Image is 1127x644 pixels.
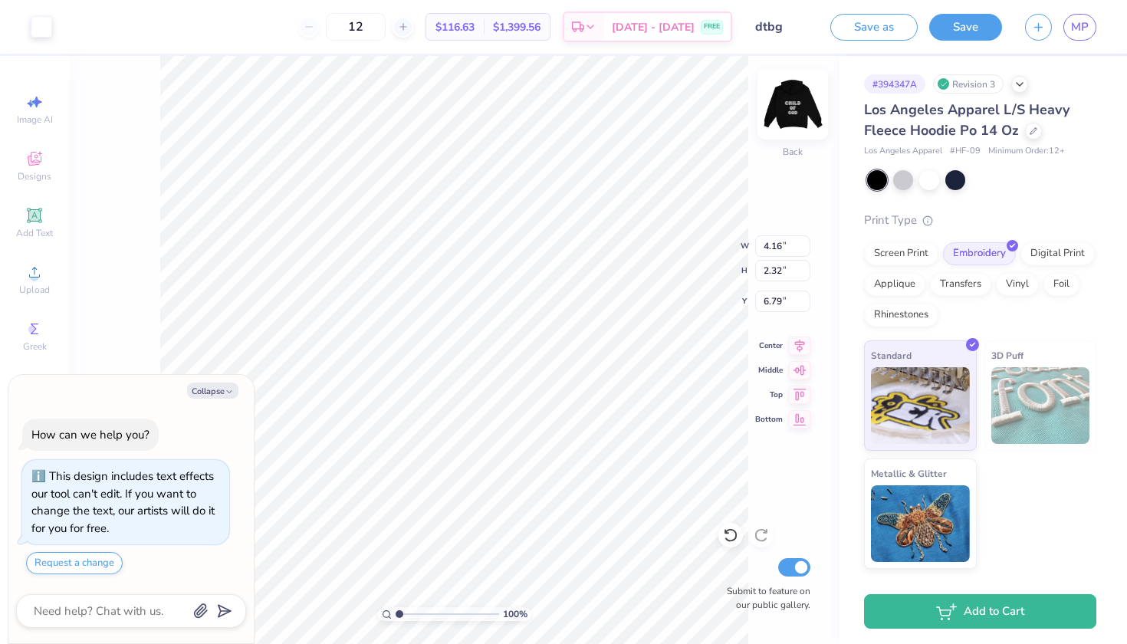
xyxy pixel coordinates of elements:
span: Middle [755,365,783,376]
span: Los Angeles Apparel [864,145,942,158]
button: Add to Cart [864,594,1096,629]
span: MP [1071,18,1089,36]
span: Designs [18,170,51,182]
span: [DATE] - [DATE] [612,19,695,35]
img: Standard [871,367,970,444]
button: Save as [830,14,918,41]
img: Back [762,74,823,135]
span: $116.63 [435,19,475,35]
span: Greek [23,340,47,353]
div: Rhinestones [864,304,938,327]
button: Request a change [26,552,123,574]
span: Bottom [755,414,783,425]
div: # 394347A [864,74,925,94]
div: Transfers [930,273,991,296]
span: Upload [19,284,50,296]
div: Print Type [864,212,1096,229]
input: – – [326,13,386,41]
img: 3D Puff [991,367,1090,444]
div: Digital Print [1020,242,1095,265]
img: Metallic & Glitter [871,485,970,562]
div: Screen Print [864,242,938,265]
span: Top [755,389,783,400]
a: MP [1063,14,1096,41]
span: 100 % [503,607,527,621]
div: Applique [864,273,925,296]
span: 3D Puff [991,347,1024,363]
div: Embroidery [943,242,1016,265]
span: Image AI [17,113,53,126]
button: Collapse [187,383,238,399]
button: Save [929,14,1002,41]
div: How can we help you? [31,427,149,442]
div: Foil [1043,273,1079,296]
div: This design includes text effects our tool can't edit. If you want to change the text, our artist... [31,468,215,536]
span: Metallic & Glitter [871,465,947,481]
span: FREE [704,21,720,32]
span: Center [755,340,783,351]
span: Los Angeles Apparel L/S Heavy Fleece Hoodie Po 14 Oz [864,100,1069,140]
span: # HF-09 [950,145,981,158]
span: Add Text [16,227,53,239]
span: $1,399.56 [493,19,540,35]
span: Minimum Order: 12 + [988,145,1065,158]
span: Standard [871,347,912,363]
label: Submit to feature on our public gallery. [718,584,810,612]
div: Back [783,145,803,159]
input: Untitled Design [744,11,819,42]
div: Revision 3 [933,74,1004,94]
div: Vinyl [996,273,1039,296]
